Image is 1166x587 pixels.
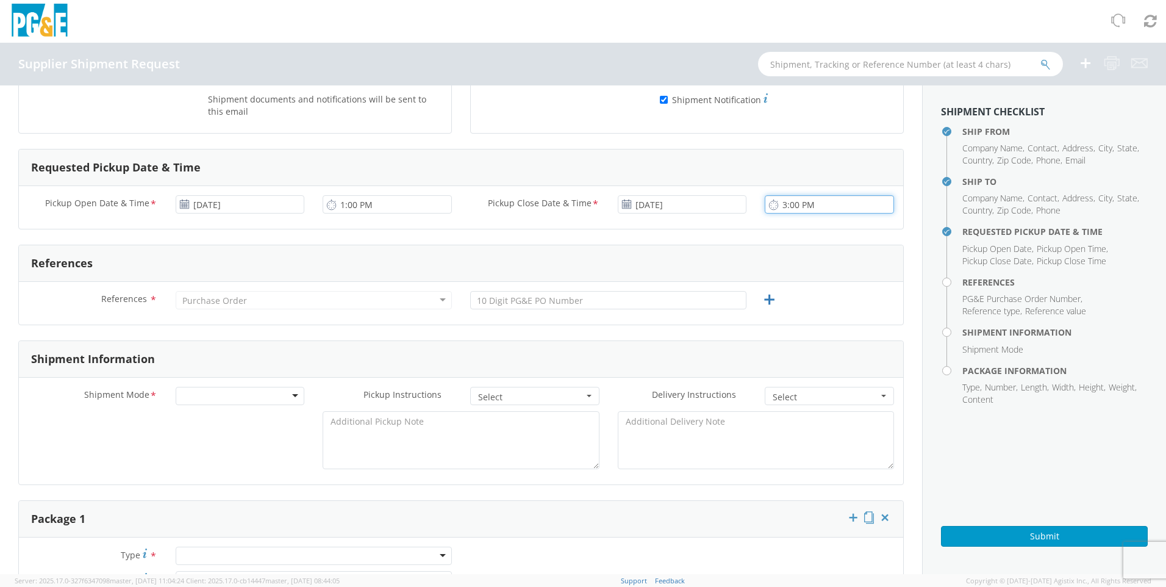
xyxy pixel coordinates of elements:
span: Pickup Open Date & Time [45,197,149,211]
span: Type [121,549,140,561]
h4: Ship From [962,127,1148,136]
span: Client: 2025.17.0-cb14447 [186,576,340,585]
span: Address [1062,192,1093,204]
li: , [1098,192,1114,204]
span: Shipment Mode [84,389,149,403]
li: , [962,243,1034,255]
span: Contact [1028,142,1057,154]
span: Pickup Instructions [363,389,442,400]
h4: References [962,278,1148,287]
li: , [1037,243,1108,255]
li: , [1098,142,1114,154]
label: Shipment Notification [660,92,768,106]
span: Type [962,381,980,393]
span: master, [DATE] 08:44:05 [265,576,340,585]
span: City [1098,142,1112,154]
span: Shipment Mode [962,344,1023,355]
span: Content [962,394,993,405]
span: Address [1062,142,1093,154]
input: Shipment, Tracking or Reference Number (at least 4 chars) [758,52,1063,76]
li: , [1079,381,1106,394]
span: Width [1052,381,1074,393]
h3: Shipment Information [31,353,155,366]
input: Shipment Notification [660,96,668,104]
img: pge-logo-06675f144f4cfa6a6814.png [9,4,70,40]
li: , [1062,192,1095,204]
span: Pickup Close Time [1037,255,1106,267]
li: , [962,381,982,394]
li: , [985,381,1018,394]
span: Pickup Open Date [962,243,1032,254]
span: Number [985,381,1016,393]
h3: References [31,257,93,270]
span: Pickup Close Date & Time [488,197,592,211]
div: Purchase Order [182,295,247,307]
li: , [962,255,1034,267]
li: , [962,204,994,217]
button: Select [470,387,599,405]
li: , [962,142,1025,154]
li: , [962,305,1022,317]
li: , [962,192,1025,204]
li: , [1109,381,1137,394]
h4: Requested Pickup Date & Time [962,227,1148,236]
span: References [101,293,147,304]
h4: Package Information [962,366,1148,375]
a: Feedback [655,576,685,585]
span: State [1117,142,1137,154]
span: Phone [1036,154,1060,166]
h4: Supplier Shipment Request [18,57,180,71]
li: , [1021,381,1049,394]
span: Length [1021,381,1047,393]
span: Country [962,204,992,216]
span: Pickup Open Time [1037,243,1106,254]
label: Shipment documents and notifications will be sent to this email [208,92,442,118]
span: Select [773,391,878,403]
span: Company Name [962,192,1023,204]
li: , [1028,192,1059,204]
span: Company Name [962,142,1023,154]
span: master, [DATE] 11:04:24 [110,576,184,585]
button: Select [765,387,894,405]
button: Submit [941,526,1148,547]
h3: Package 1 [31,513,85,525]
span: Zip Code [997,154,1031,166]
li: , [962,154,994,167]
span: City [1098,192,1112,204]
a: Support [621,576,647,585]
span: Phone [1036,204,1060,216]
li: , [997,154,1033,167]
span: PG&E Purchase Order Number [962,293,1081,304]
li: , [997,204,1033,217]
span: Pickup Close Date [962,255,1032,267]
span: Weight [1109,381,1135,393]
span: Height [1079,381,1104,393]
span: Server: 2025.17.0-327f6347098 [15,576,184,585]
li: , [1062,142,1095,154]
h3: Requested Pickup Date & Time [31,162,201,174]
li: , [1028,142,1059,154]
li: , [962,293,1082,305]
span: State [1117,192,1137,204]
span: Zip Code [997,204,1031,216]
span: Copyright © [DATE]-[DATE] Agistix Inc., All Rights Reserved [966,576,1151,586]
span: Country [962,154,992,166]
span: Reference type [962,305,1020,317]
h4: Ship To [962,177,1148,186]
li: , [1052,381,1076,394]
li: , [1117,142,1139,154]
li: , [1036,154,1062,167]
span: Contact [1028,192,1057,204]
span: Reference value [1025,305,1086,317]
span: Select [478,391,584,403]
li: , [1117,192,1139,204]
h4: Shipment Information [962,328,1148,337]
strong: Shipment Checklist [941,105,1045,118]
span: Email [1065,154,1086,166]
span: Delivery Instructions [652,389,736,400]
input: 10 Digit PG&E PO Number [470,291,746,309]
